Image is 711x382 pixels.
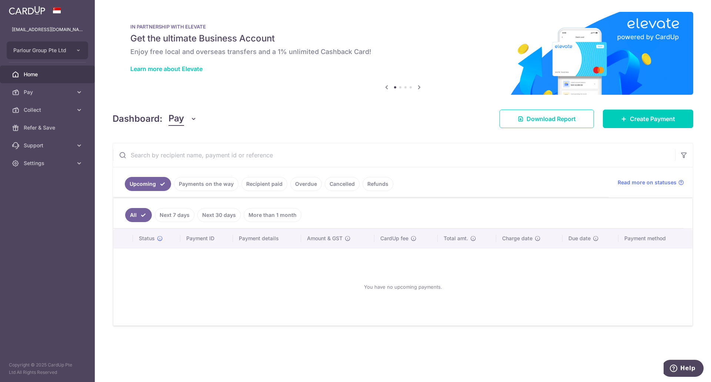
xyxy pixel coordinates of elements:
span: Amount & GST [307,235,343,242]
a: Create Payment [603,110,693,128]
span: Charge date [502,235,533,242]
span: Pay [24,88,73,96]
span: Pay [168,112,184,126]
span: Status [139,235,155,242]
a: Download Report [500,110,594,128]
a: Learn more about Elevate [130,65,203,73]
h6: Enjoy free local and overseas transfers and a 1% unlimited Cashback Card! [130,47,675,56]
a: Recipient paid [241,177,287,191]
div: You have no upcoming payments. [122,254,684,319]
th: Payment ID [180,229,233,248]
img: Renovation banner [113,12,693,95]
span: Read more on statuses [618,179,677,186]
span: Total amt. [444,235,468,242]
span: Home [24,71,73,78]
th: Payment method [618,229,692,248]
a: Read more on statuses [618,179,684,186]
img: CardUp [9,6,45,15]
span: CardUp fee [380,235,408,242]
a: More than 1 month [244,208,301,222]
th: Payment details [233,229,301,248]
a: Refunds [363,177,393,191]
span: Download Report [527,114,576,123]
a: All [125,208,152,222]
span: Parlour Group Pte Ltd [13,47,68,54]
span: Collect [24,106,73,114]
p: [EMAIL_ADDRESS][DOMAIN_NAME] [12,26,83,33]
span: Refer & Save [24,124,73,131]
p: IN PARTNERSHIP WITH ELEVATE [130,24,675,30]
a: Next 30 days [197,208,241,222]
span: Create Payment [630,114,675,123]
span: Support [24,142,73,149]
a: Next 7 days [155,208,194,222]
a: Upcoming [125,177,171,191]
a: Payments on the way [174,177,238,191]
h5: Get the ultimate Business Account [130,33,675,44]
span: Settings [24,160,73,167]
a: Cancelled [325,177,360,191]
button: Pay [168,112,197,126]
h4: Dashboard: [113,112,163,125]
a: Overdue [290,177,322,191]
button: Parlour Group Pte Ltd [7,41,88,59]
input: Search by recipient name, payment id or reference [113,143,675,167]
span: Due date [568,235,591,242]
iframe: Opens a widget where you can find more information [664,360,704,378]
